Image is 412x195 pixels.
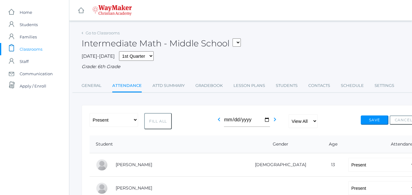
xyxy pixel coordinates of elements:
[86,30,120,35] a: Go to Classrooms
[375,80,394,92] a: Settings
[319,135,342,153] th: Age
[341,80,364,92] a: Schedule
[361,115,388,125] button: Save
[215,119,223,124] a: chevron_left
[20,18,38,31] span: Students
[237,153,319,177] td: [DEMOGRAPHIC_DATA]
[195,80,223,92] a: Gradebook
[82,39,241,48] h2: Intermediate Math - Middle School
[20,6,32,18] span: Home
[319,153,342,177] td: 13
[276,80,298,92] a: Students
[215,116,223,123] i: chevron_left
[82,80,102,92] a: General
[20,80,46,92] span: Apply / Enroll
[116,162,152,167] a: [PERSON_NAME]
[96,159,108,171] div: Josey Baker
[233,80,265,92] a: Lesson Plans
[90,135,237,153] th: Student
[20,55,29,68] span: Staff
[308,80,330,92] a: Contacts
[20,31,37,43] span: Families
[96,182,108,194] div: Gabby Brozek
[20,68,53,80] span: Communication
[152,80,185,92] a: Attd Summary
[237,135,319,153] th: Gender
[112,80,142,93] a: Attendance
[92,5,132,16] img: 4_waymaker-logo-stack-white.png
[144,113,172,129] button: Fill All
[82,53,115,59] span: [DATE]-[DATE]
[271,119,279,124] a: chevron_right
[116,185,152,191] a: [PERSON_NAME]
[20,43,42,55] span: Classrooms
[271,116,279,123] i: chevron_right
